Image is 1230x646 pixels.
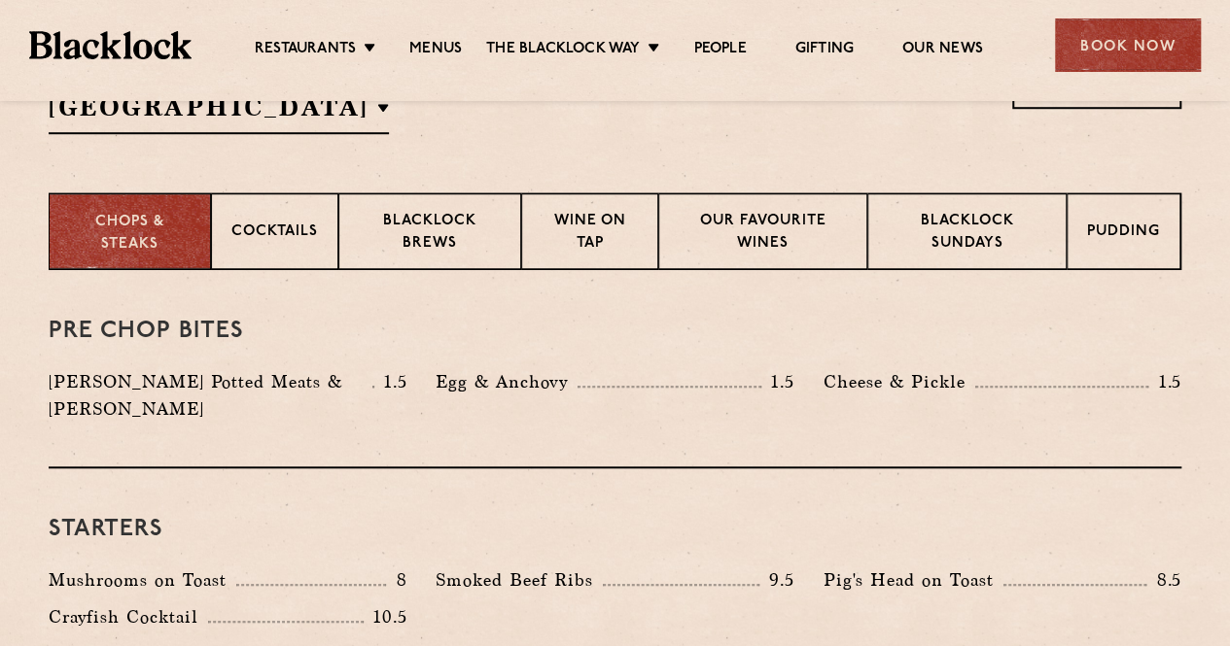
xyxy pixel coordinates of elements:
h3: Starters [49,517,1181,542]
img: BL_Textured_Logo-footer-cropped.svg [29,31,192,58]
p: Cheese & Pickle [824,368,975,395]
p: [PERSON_NAME] Potted Meats & [PERSON_NAME] [49,368,372,423]
p: Our favourite wines [679,211,848,256]
p: Pudding [1087,221,1160,246]
p: 8.5 [1146,567,1181,593]
a: Restaurants [255,40,356,61]
a: Our News [902,40,983,61]
p: 8 [386,567,406,593]
p: 1.5 [374,369,407,394]
p: Mushrooms on Toast [49,566,236,594]
a: People [693,40,746,61]
div: Book Now [1055,18,1201,72]
p: Smoked Beef Ribs [436,566,603,594]
a: Menus [409,40,462,61]
p: 1.5 [761,369,794,394]
p: Crayfish Cocktail [49,603,208,630]
p: 10.5 [364,604,406,629]
h3: Pre Chop Bites [49,319,1181,344]
p: Chops & Steaks [69,212,191,255]
p: Blacklock Brews [359,211,501,256]
a: Gifting [795,40,854,61]
p: Egg & Anchovy [436,368,578,395]
p: 9.5 [759,567,794,593]
p: 1.5 [1148,369,1181,394]
h2: [GEOGRAPHIC_DATA] [49,90,389,134]
a: The Blacklock Way [486,40,640,61]
p: Blacklock Sundays [888,211,1046,256]
p: Pig's Head on Toast [824,566,1003,594]
p: Cocktails [231,221,318,246]
p: Wine on Tap [542,211,637,256]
